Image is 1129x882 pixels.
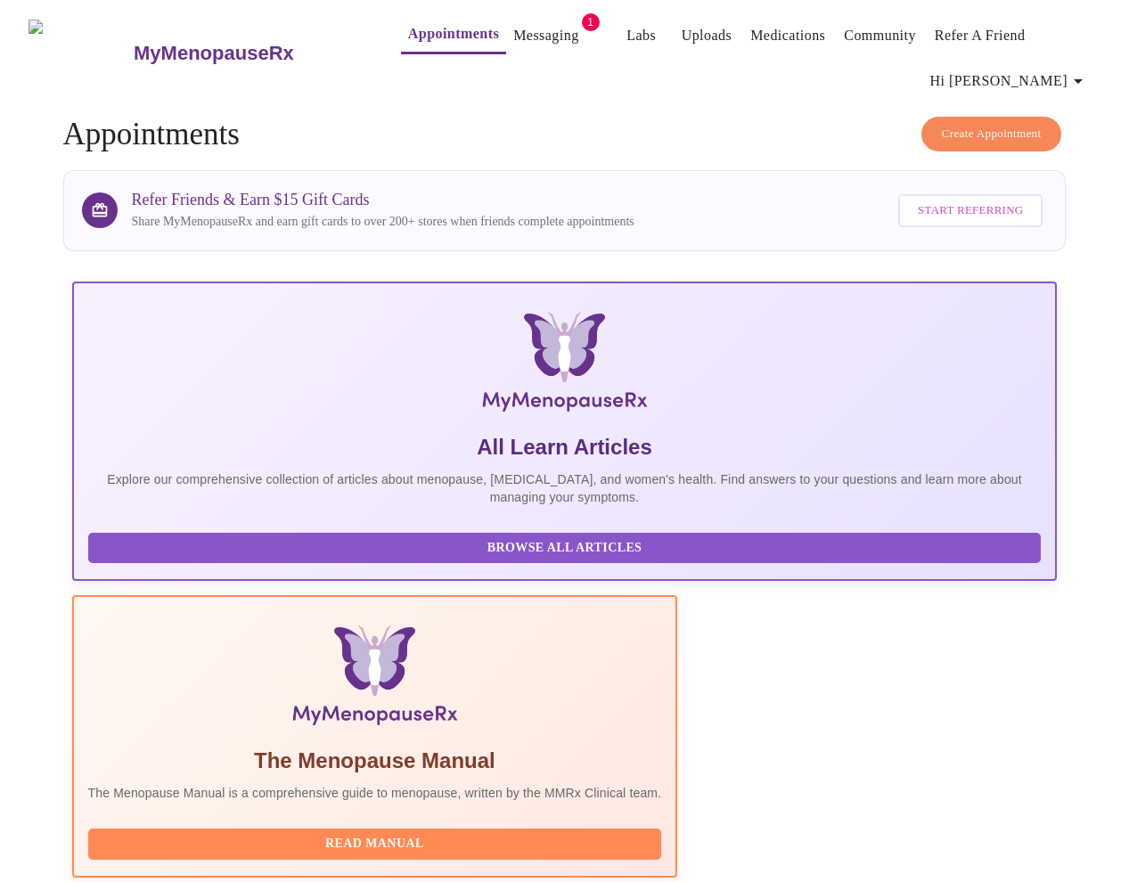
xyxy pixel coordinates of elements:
span: Read Manual [106,833,644,855]
span: 1 [582,13,600,31]
a: Browse All Articles [88,539,1046,554]
button: Browse All Articles [88,533,1042,564]
h4: Appointments [63,117,1067,152]
a: Labs [626,23,656,48]
span: Browse All Articles [106,537,1024,559]
h3: Refer Friends & Earn $15 Gift Cards [132,191,634,209]
p: Share MyMenopauseRx and earn gift cards to over 200+ stores when friends complete appointments [132,213,634,231]
button: Refer a Friend [928,18,1033,53]
span: Hi [PERSON_NAME] [930,69,1089,94]
a: Appointments [408,21,499,46]
h3: MyMenopauseRx [134,42,294,65]
button: Appointments [401,16,506,54]
a: Messaging [513,23,578,48]
img: MyMenopauseRx Logo [236,312,894,419]
button: Messaging [506,18,585,53]
a: Community [844,23,916,48]
p: Explore our comprehensive collection of articles about menopause, [MEDICAL_DATA], and women's hea... [88,470,1042,506]
p: The Menopause Manual is a comprehensive guide to menopause, written by the MMRx Clinical team. [88,784,662,802]
button: Read Manual [88,829,662,860]
a: MyMenopauseRx [132,22,365,85]
button: Labs [613,18,670,53]
button: Community [837,18,923,53]
img: Menopause Manual [179,625,570,732]
span: Create Appointment [942,124,1042,144]
button: Medications [743,18,832,53]
a: Uploads [682,23,732,48]
img: MyMenopauseRx Logo [29,20,132,86]
a: Refer a Friend [935,23,1026,48]
a: Read Manual [88,835,667,850]
button: Create Appointment [921,117,1062,151]
span: Start Referring [918,200,1023,221]
button: Hi [PERSON_NAME] [923,63,1096,99]
a: Start Referring [894,185,1047,236]
h5: All Learn Articles [88,433,1042,461]
button: Uploads [675,18,740,53]
a: Medications [750,23,825,48]
button: Start Referring [898,194,1043,227]
h5: The Menopause Manual [88,747,662,775]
